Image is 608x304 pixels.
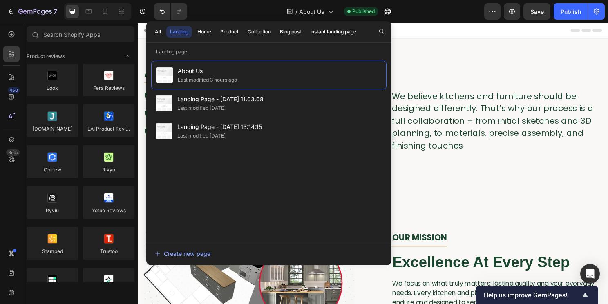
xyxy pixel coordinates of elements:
span: We believe kitchens and furniture should be designed differently. That’s why our process is a ful... [265,71,475,134]
div: Landing [170,28,188,36]
div: Home [197,28,211,36]
button: Blog post [276,26,305,38]
span: Excellence At Every Step [265,241,450,258]
div: Product [220,28,239,36]
button: Landing [166,26,192,38]
div: Blog post [280,28,301,36]
div: Publish [561,7,581,16]
span: Help us improve GemPages! [484,291,580,299]
span: Save [530,8,544,15]
span: About Us [178,66,237,76]
span: Landing Page - [DATE] 13:14:15 [177,122,262,132]
div: Create new page [155,249,210,258]
button: Product [217,26,242,38]
span: / [295,7,297,16]
p: 7 [54,7,57,16]
div: Undo/Redo [154,3,187,20]
button: All [151,26,165,38]
button: Collection [244,26,275,38]
span: Product reviews [27,53,65,60]
button: Create new page [154,246,383,262]
input: Search Shopify Apps [27,26,134,42]
div: Instant landing page [310,28,356,36]
span: Published [352,8,375,15]
button: Instant landing page [306,26,360,38]
div: Open Intercom Messenger [580,264,600,284]
span: We Deliver Excellence. [7,108,175,125]
span: ABOUT US [7,47,50,59]
span: About Us [299,7,324,16]
div: All [155,28,161,36]
span: We focus on what truly matters: lasting quality and your everyday needs. Every kitchen and piece ... [265,267,476,296]
div: Last modified 3 hours ago [178,76,237,84]
button: 7 [3,3,61,20]
div: 450 [8,87,20,93]
button: Publish [554,3,588,20]
div: Collection [248,28,271,36]
span: Toggle open [121,50,134,63]
button: Home [194,26,215,38]
span: Landing Page - [DATE] 11:03:08 [177,94,264,104]
button: Show survey - Help us improve GemPages! [484,290,590,300]
span: We Plan. [7,71,72,88]
div: Last modified [DATE] [177,132,226,140]
span: OUR MISSION [265,218,322,230]
button: Save [523,3,550,20]
div: Last modified [DATE] [177,104,226,112]
div: Beta [6,149,20,156]
p: Landing page [146,48,391,56]
span: We Shape Spaces. [7,89,144,106]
